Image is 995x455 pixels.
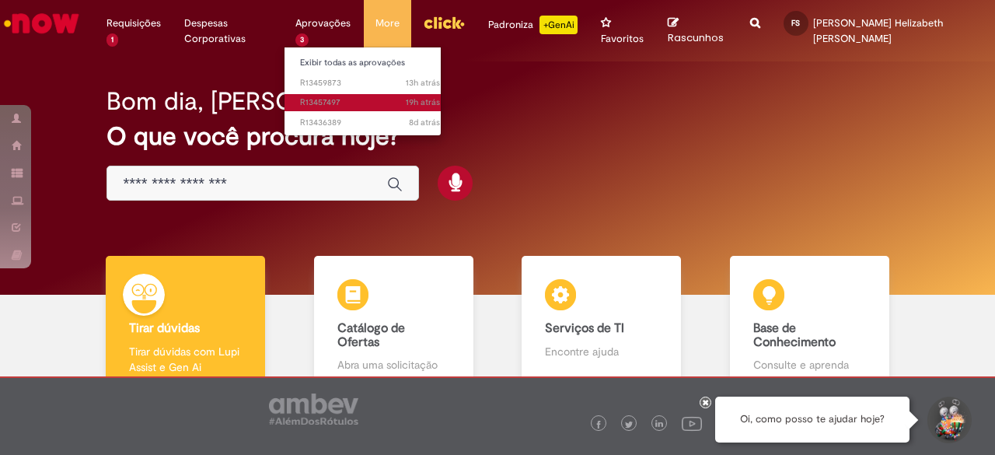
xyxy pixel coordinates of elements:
[601,31,644,47] span: Favoritos
[406,77,440,89] span: 13h atrás
[406,96,440,108] time: 28/08/2025 12:09:58
[285,94,456,111] a: Aberto R13457497 :
[406,77,440,89] time: 28/08/2025 18:44:08
[106,88,404,115] h2: Bom dia, [PERSON_NAME]
[295,33,309,47] span: 3
[129,320,200,336] b: Tirar dúvidas
[106,16,161,31] span: Requisições
[668,30,724,45] span: Rascunhos
[337,320,405,350] b: Catálogo de Ofertas
[682,413,702,433] img: logo_footer_youtube.png
[285,114,456,131] a: Aberto R13436389 :
[753,357,866,373] p: Consulte e aprenda
[300,96,440,109] span: R13457497
[337,357,450,373] p: Abra uma solicitação
[791,18,800,28] span: FS
[423,11,465,34] img: click_logo_yellow_360x200.png
[300,77,440,89] span: R13459873
[706,256,914,390] a: Base de Conhecimento Consulte e aprenda
[655,420,663,429] img: logo_footer_linkedin.png
[813,16,943,45] span: [PERSON_NAME] Helizabeth [PERSON_NAME]
[129,344,242,375] p: Tirar dúvidas com Lupi Assist e Gen Ai
[409,117,440,128] time: 21/08/2025 13:50:41
[285,54,456,72] a: Exibir todas as aprovações
[753,320,836,350] b: Base de Conhecimento
[82,256,290,390] a: Tirar dúvidas Tirar dúvidas com Lupi Assist e Gen Ai
[925,397,972,443] button: Iniciar Conversa de Suporte
[375,16,400,31] span: More
[285,75,456,92] a: Aberto R13459873 :
[488,16,578,34] div: Padroniza
[184,16,272,47] span: Despesas Corporativas
[545,344,658,359] p: Encontre ajuda
[290,256,498,390] a: Catálogo de Ofertas Abra uma solicitação
[295,16,351,31] span: Aprovações
[106,33,118,47] span: 1
[2,8,82,39] img: ServiceNow
[409,117,440,128] span: 8d atrás
[545,320,624,336] b: Serviços de TI
[625,421,633,429] img: logo_footer_twitter.png
[595,421,602,429] img: logo_footer_facebook.png
[539,16,578,34] p: +GenAi
[715,397,909,443] div: Oi, como posso te ajudar hoje?
[497,256,706,390] a: Serviços de TI Encontre ajuda
[668,16,726,45] a: Rascunhos
[106,123,888,150] h2: O que você procura hoje?
[406,96,440,108] span: 19h atrás
[284,47,442,136] ul: Aprovações
[269,394,358,425] img: logo_footer_ambev_rotulo_gray.png
[300,117,440,129] span: R13436389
